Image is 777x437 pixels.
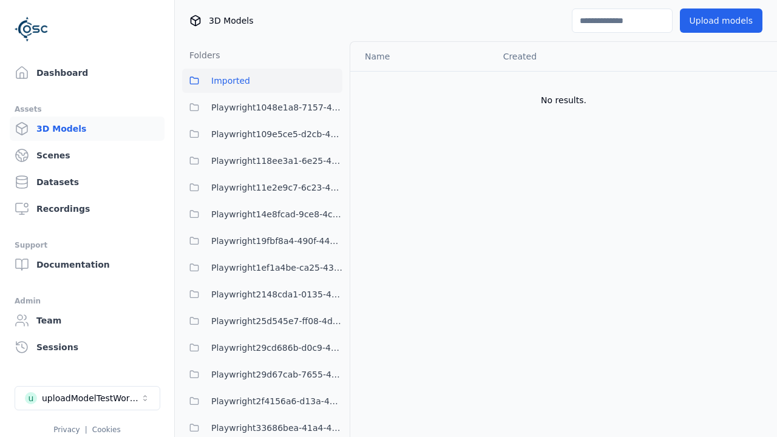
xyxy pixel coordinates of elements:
[350,71,777,129] td: No results.
[182,202,342,226] button: Playwright14e8fcad-9ce8-4c9f-9ba9-3f066997ed84
[10,252,165,277] a: Documentation
[211,73,250,88] span: Imported
[182,149,342,173] button: Playwright118ee3a1-6e25-456a-9a29-0f34eaed349c
[15,238,160,252] div: Support
[211,394,342,408] span: Playwright2f4156a6-d13a-4a07-9939-3b63c43a9416
[10,335,165,359] a: Sessions
[182,69,342,93] button: Imported
[211,287,342,302] span: Playwright2148cda1-0135-4eee-9a3e-ba7e638b60a6
[15,386,160,410] button: Select a workspace
[211,260,342,275] span: Playwright1ef1a4be-ca25-4334-b22c-6d46e5dc87b0
[10,308,165,333] a: Team
[53,425,80,434] a: Privacy
[15,294,160,308] div: Admin
[182,282,342,307] button: Playwright2148cda1-0135-4eee-9a3e-ba7e638b60a6
[350,42,494,71] th: Name
[182,336,342,360] button: Playwright29cd686b-d0c9-4777-aa54-1065c8c7cee8
[211,100,342,115] span: Playwright1048e1a8-7157-4402-9d51-a0d67d82f98b
[25,392,37,404] div: u
[42,392,140,404] div: uploadModelTestWorkspace
[182,256,342,280] button: Playwright1ef1a4be-ca25-4334-b22c-6d46e5dc87b0
[182,122,342,146] button: Playwright109e5ce5-d2cb-4ab8-a55a-98f36a07a7af
[182,49,220,61] h3: Folders
[15,12,49,46] img: Logo
[10,197,165,221] a: Recordings
[211,367,342,382] span: Playwright29d67cab-7655-4a15-9701-4b560da7f167
[92,425,121,434] a: Cookies
[209,15,253,27] span: 3D Models
[211,340,342,355] span: Playwright29cd686b-d0c9-4777-aa54-1065c8c7cee8
[85,425,87,434] span: |
[182,362,342,387] button: Playwright29d67cab-7655-4a15-9701-4b560da7f167
[182,389,342,413] button: Playwright2f4156a6-d13a-4a07-9939-3b63c43a9416
[211,127,342,141] span: Playwright109e5ce5-d2cb-4ab8-a55a-98f36a07a7af
[211,314,342,328] span: Playwright25d545e7-ff08-4d3b-b8cd-ba97913ee80b
[211,180,342,195] span: Playwright11e2e9c7-6c23-4ce7-ac48-ea95a4ff6a43
[494,42,640,71] th: Created
[10,143,165,168] a: Scenes
[10,61,165,85] a: Dashboard
[211,154,342,168] span: Playwright118ee3a1-6e25-456a-9a29-0f34eaed349c
[182,95,342,120] button: Playwright1048e1a8-7157-4402-9d51-a0d67d82f98b
[182,175,342,200] button: Playwright11e2e9c7-6c23-4ce7-ac48-ea95a4ff6a43
[680,8,762,33] button: Upload models
[10,170,165,194] a: Datasets
[15,102,160,117] div: Assets
[211,234,342,248] span: Playwright19fbf8a4-490f-4493-a67b-72679a62db0e
[182,229,342,253] button: Playwright19fbf8a4-490f-4493-a67b-72679a62db0e
[211,421,342,435] span: Playwright33686bea-41a4-43c8-b27a-b40c54b773e3
[10,117,165,141] a: 3D Models
[211,207,342,222] span: Playwright14e8fcad-9ce8-4c9f-9ba9-3f066997ed84
[182,309,342,333] button: Playwright25d545e7-ff08-4d3b-b8cd-ba97913ee80b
